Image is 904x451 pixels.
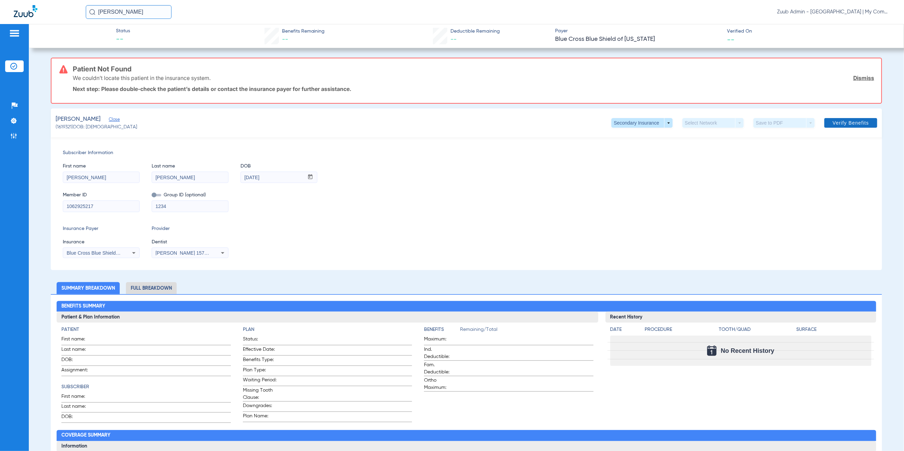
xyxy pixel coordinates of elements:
[155,250,223,256] span: [PERSON_NAME] 1578698031
[611,118,673,128] button: Secondary Insurance
[796,326,871,333] h4: Surface
[424,346,458,360] span: Ind. Deductible:
[73,66,874,72] h3: Patient Not Found
[777,9,890,15] span: Zuub Admin - [GEOGRAPHIC_DATA] | My Community Dental Centers
[424,377,458,391] span: Ortho Maximum:
[833,120,869,126] span: Verify Benefits
[61,413,95,423] span: DOB:
[63,225,140,232] span: Insurance Payer
[243,356,277,366] span: Benefits Type:
[645,326,717,333] h4: Procedure
[424,326,460,336] app-breakdown-title: Benefits
[61,393,95,402] span: First name:
[243,346,277,355] span: Effective Date:
[61,336,95,345] span: First name:
[450,36,457,43] span: --
[56,124,137,131] span: (1619321) DOB: [DEMOGRAPHIC_DATA]
[9,29,20,37] img: hamburger-icon
[73,85,874,92] p: Next step: Please double-check the patient’s details or contact the insurance payer for further a...
[243,413,277,422] span: Plan Name:
[719,326,794,333] h4: Tooth/Quad
[424,336,458,345] span: Maximum:
[63,239,140,246] span: Insurance
[721,347,774,354] span: No Recent History
[606,312,876,323] h3: Recent History
[89,9,95,15] img: Search Icon
[243,367,277,376] span: Plan Type:
[152,192,228,199] span: Group ID (optional)
[57,282,120,294] li: Summary Breakdown
[59,65,68,73] img: error-icon
[610,326,639,333] h4: Date
[460,326,593,336] span: Remaining/Total
[152,225,228,232] span: Provider
[450,28,500,35] span: Deductible Remaining
[109,117,115,124] span: Close
[555,27,721,35] span: Payer
[555,35,721,44] span: Blue Cross Blue Shield of [US_STATE]
[796,326,871,336] app-breakdown-title: Surface
[57,301,876,312] h2: Benefits Summary
[61,346,95,355] span: Last name:
[243,402,277,412] span: Downgrades:
[727,36,735,43] span: --
[719,326,794,336] app-breakdown-title: Tooth/Quad
[824,118,877,128] button: Verify Benefits
[707,346,717,356] img: Calendar
[86,5,172,19] input: Search for patients
[14,5,37,17] img: Zuub Logo
[63,163,140,170] span: First name
[853,74,874,81] a: Dismiss
[61,326,231,333] h4: Patient
[116,35,130,45] span: --
[152,239,228,246] span: Dentist
[63,192,140,199] span: Member ID
[56,115,101,124] span: [PERSON_NAME]
[243,336,277,345] span: Status:
[61,356,95,366] span: DOB:
[645,326,717,336] app-breakdown-title: Procedure
[61,367,95,376] span: Assignment:
[424,361,458,376] span: Fam. Deductible:
[610,326,639,336] app-breakdown-title: Date
[282,36,288,43] span: --
[243,387,277,401] span: Missing Tooth Clause:
[126,282,177,294] li: Full Breakdown
[240,163,317,170] span: DOB
[152,163,228,170] span: Last name
[63,149,870,157] span: Subscriber Information
[73,74,211,81] p: We couldn’t locate this patient in the insurance system.
[870,418,904,451] iframe: Chat Widget
[282,28,325,35] span: Benefits Remaining
[727,28,893,35] span: Verified On
[61,383,231,391] h4: Subscriber
[61,403,95,412] span: Last name:
[57,430,876,441] h2: Coverage Summary
[57,312,598,323] h3: Patient & Plan Information
[116,27,130,35] span: Status
[243,377,277,386] span: Waiting Period:
[243,326,412,333] h4: Plan
[67,250,150,256] span: Blue Cross Blue Shield Of [US_STATE]
[304,172,317,183] button: Open calendar
[424,326,460,333] h4: Benefits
